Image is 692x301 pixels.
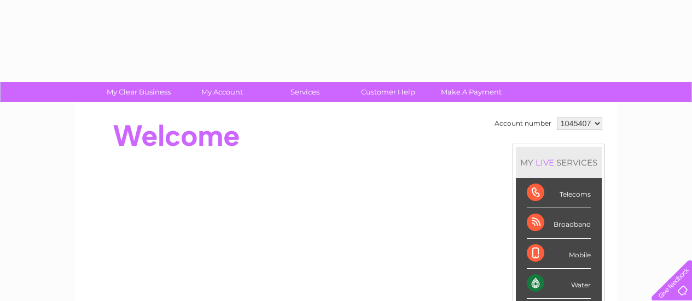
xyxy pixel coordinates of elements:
div: Broadband [527,208,591,238]
a: My Account [177,82,267,102]
div: Telecoms [527,178,591,208]
td: Account number [492,114,554,133]
a: Make A Payment [426,82,516,102]
a: Customer Help [343,82,433,102]
a: My Clear Business [94,82,184,102]
div: MY SERVICES [516,147,602,178]
div: Water [527,269,591,299]
a: Services [260,82,350,102]
div: LIVE [533,157,556,168]
div: Mobile [527,239,591,269]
